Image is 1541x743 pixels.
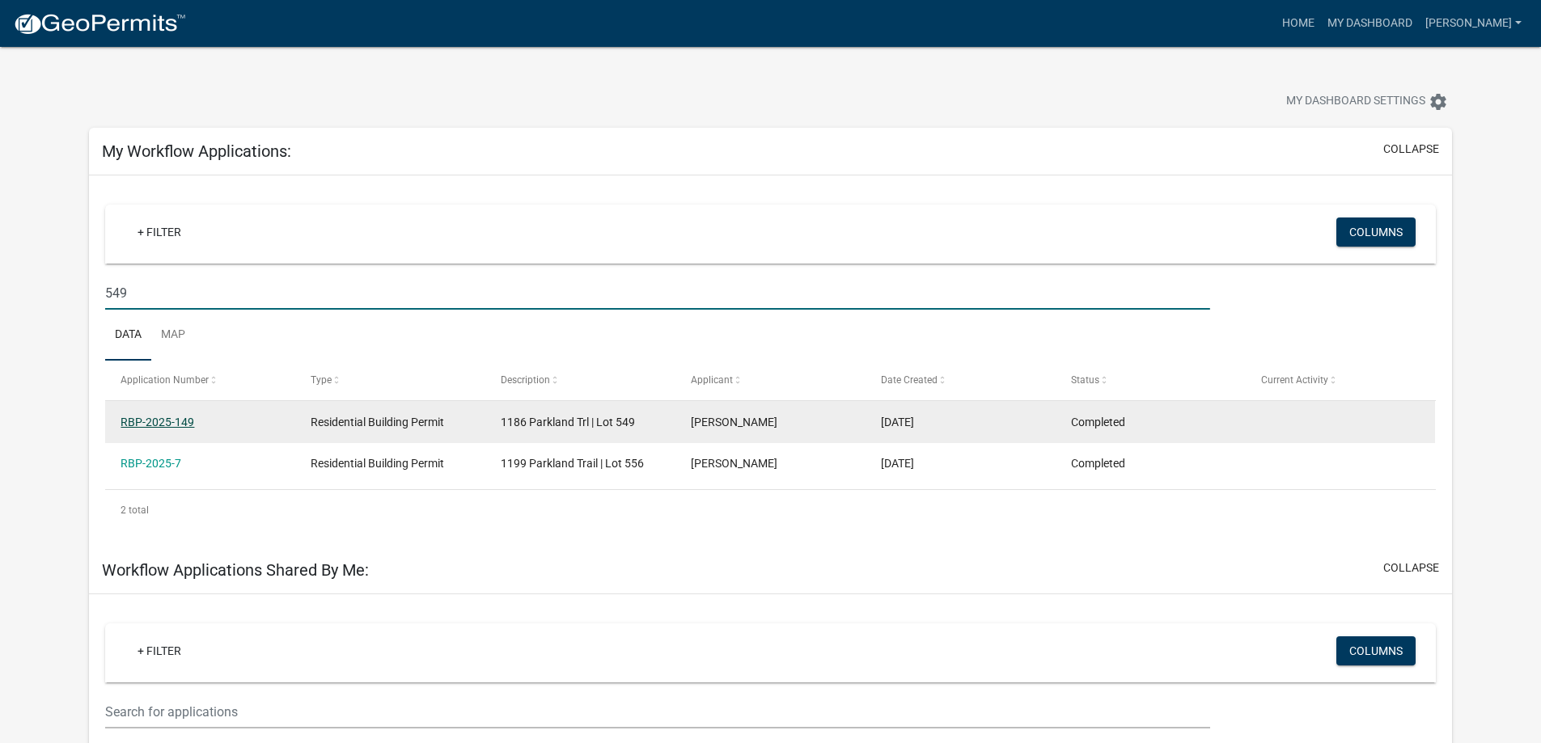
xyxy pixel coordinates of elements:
button: Columns [1336,636,1416,665]
a: RBP-2025-7 [121,457,181,470]
span: 05/01/2025 [881,416,914,428]
span: Stacy [691,457,777,470]
i: settings [1429,92,1448,112]
button: My Dashboard Settingssettings [1273,86,1461,117]
span: 01/13/2025 [881,457,914,470]
input: Search for applications [105,277,1209,310]
div: collapse [89,175,1452,547]
a: Data [105,310,151,361]
button: collapse [1383,559,1439,576]
a: + Filter [125,217,194,247]
a: My Dashboard [1321,8,1419,39]
datatable-header-cell: Date Created [866,361,1056,399]
span: Date Created [881,374,938,386]
input: Search for applications [105,695,1209,728]
span: Current Activity [1261,374,1328,386]
a: [PERSON_NAME] [1419,8,1528,39]
span: Applicant [691,374,733,386]
span: Completed [1071,457,1125,470]
span: Residential Building Permit [311,457,444,470]
datatable-header-cell: Applicant [675,361,866,399]
datatable-header-cell: Current Activity [1245,361,1435,399]
a: + Filter [125,636,194,665]
span: Residential Building Permit [311,416,444,428]
span: Application Number [121,374,209,386]
button: Columns [1336,217,1416,247]
span: Description [501,374,550,386]
datatable-header-cell: Application Number [105,361,295,399]
h5: Workflow Applications Shared By Me: [102,560,369,580]
datatable-header-cell: Type [295,361,485,399]
a: Map [151,310,195,361]
datatable-header-cell: Description [485,361,675,399]
span: 1199 Parkland Trail | Lot 556 [501,457,644,470]
span: My Dashboard Settings [1286,92,1425,112]
div: 2 total [105,490,1436,530]
span: Stacy [691,416,777,428]
h5: My Workflow Applications: [102,141,291,161]
datatable-header-cell: Status [1055,361,1245,399]
button: collapse [1383,141,1439,158]
span: Completed [1071,416,1125,428]
span: Type [311,374,332,386]
a: Home [1276,8,1321,39]
span: 1186 Parkland Trl | Lot 549 [501,416,635,428]
span: Status [1071,374,1099,386]
a: RBP-2025-149 [121,416,194,428]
